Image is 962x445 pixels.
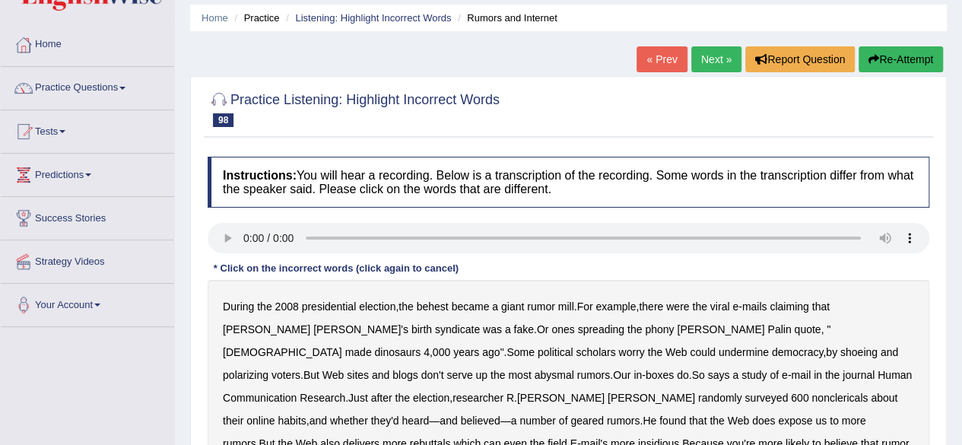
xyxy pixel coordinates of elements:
b: [PERSON_NAME] [608,392,695,404]
li: Rumors and Internet [454,11,557,25]
b: sites [347,369,369,381]
b: 2008 [275,300,299,313]
b: to [830,415,839,427]
b: do [677,369,689,381]
b: rumors [577,369,611,381]
b: journal [843,369,875,381]
a: « Prev [637,46,687,72]
b: phony [645,323,674,335]
b: So [692,369,705,381]
b: Web [665,346,687,358]
a: Listening: Highlight Incorrect Words [295,12,451,24]
b: the [627,323,642,335]
button: Report Question [745,46,855,72]
b: whether [330,415,368,427]
b: Just [348,392,368,404]
b: [DEMOGRAPHIC_DATA] [223,346,342,358]
b: was [483,323,502,335]
b: researcher [452,392,503,404]
b: the [710,415,724,427]
b: For [576,300,592,313]
b: the [257,300,271,313]
b: the [491,369,505,381]
b: claiming [770,300,808,313]
b: serve [446,369,472,381]
b: surveyed [745,392,788,404]
b: says [708,369,730,381]
b: democracy [772,346,823,358]
b: and [372,369,389,381]
b: 4 [424,346,430,358]
b: But [303,369,319,381]
b: rumor [527,300,555,313]
b: and [881,346,898,358]
b: 000 [433,346,450,358]
b: that [811,300,829,313]
b: nonclericals [811,392,868,404]
b: Communication [223,392,297,404]
b: presidential [302,300,357,313]
a: Tests [1,110,174,148]
b: the [692,300,706,313]
b: us [815,415,827,427]
b: giant [501,300,524,313]
b: behest [417,300,449,313]
b: viral [710,300,730,313]
b: Some [506,346,535,358]
b: became [452,300,490,313]
b: scholars [576,346,615,358]
b: [PERSON_NAME] [223,323,310,335]
b: could [690,346,715,358]
b: mail [791,369,811,381]
b: election [413,392,449,404]
b: Or [537,323,549,335]
b: fake [513,323,533,335]
b: birth [411,323,432,335]
b: e [732,300,738,313]
b: the [648,346,662,358]
b: of [559,415,568,427]
li: Practice [230,11,279,25]
a: Home [1,24,174,62]
b: quote [794,323,821,335]
b: He [643,415,656,427]
b: election [359,300,395,313]
b: that [689,415,706,427]
h4: You will hear a recording. Below is a transcription of the recording. Some words in the transcrip... [208,157,929,208]
b: years [453,346,479,358]
a: Next » [691,46,741,72]
b: by [826,346,837,358]
a: Strategy Videos [1,240,174,278]
b: and [440,415,457,427]
b: don't [421,369,443,381]
b: Instructions: [223,169,297,182]
b: Research [300,392,345,404]
b: heard [402,415,429,427]
b: Human [878,369,912,381]
b: mails [742,300,767,313]
b: the [398,300,413,313]
b: made [345,346,372,358]
b: ones [551,323,574,335]
b: randomly [698,392,742,404]
b: Palin [767,323,791,335]
b: a [732,369,738,381]
b: e [782,369,788,381]
b: mill [558,300,574,313]
b: geared [570,415,604,427]
b: a [492,300,498,313]
b: example [595,300,636,313]
b: undermine [719,346,769,358]
b: number [519,415,555,427]
div: * Click on the incorrect words (click again to cancel) [208,261,465,275]
b: habits [278,415,306,427]
b: 600 [791,392,808,404]
b: online [246,415,275,427]
b: shoeing [840,346,878,358]
button: Re-Attempt [859,46,943,72]
b: polarizing [223,369,268,381]
b: in [633,369,642,381]
b: voters [271,369,300,381]
b: [PERSON_NAME] [677,323,764,335]
b: blogs [392,369,418,381]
